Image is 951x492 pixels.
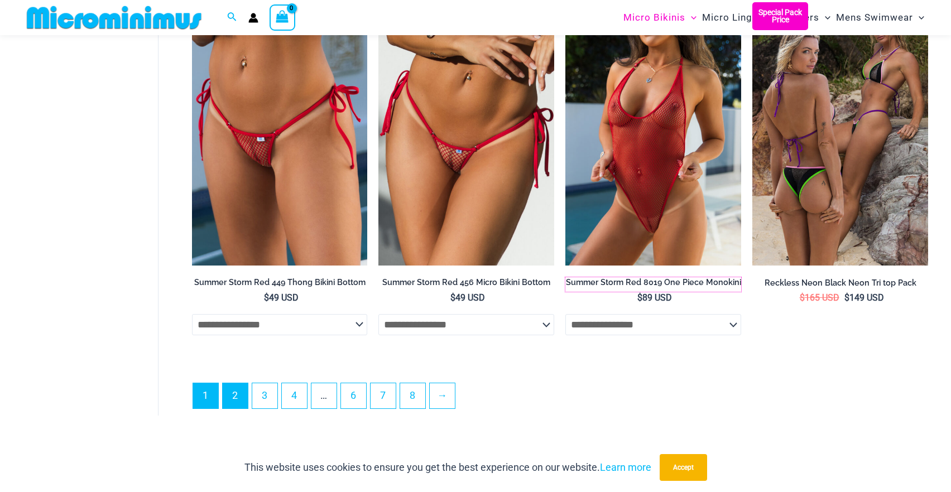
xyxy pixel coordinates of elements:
a: Summer Storm Red 456 Micro 02Summer Storm Red 456 Micro 03Summer Storm Red 456 Micro 03 [378,2,554,266]
span: Menu Toggle [819,3,830,32]
h2: Reckless Neon Black Neon Tri top Pack [752,278,928,288]
a: OutersMenu ToggleMenu Toggle [785,3,833,32]
a: Page 3 [252,383,277,408]
span: Micro Lingerie [702,3,770,32]
a: Summer Storm Red 456 Micro Bikini Bottom [378,277,554,292]
bdi: 89 USD [637,292,672,303]
h2: Summer Storm Red 456 Micro Bikini Bottom [378,277,554,288]
a: Account icon link [248,13,258,23]
a: Learn more [600,461,651,473]
a: Page 6 [341,383,366,408]
bdi: 149 USD [844,292,884,303]
a: View Shopping Cart, empty [270,4,295,30]
a: Summer Storm Red 449 Thong Bikini Bottom [192,277,368,292]
a: Summer Storm Red 449 Thong 01Summer Storm Red 449 Thong 03Summer Storm Red 449 Thong 03 [192,2,368,266]
span: Micro Bikinis [623,3,685,32]
a: Micro BikinisMenu ToggleMenu Toggle [621,3,699,32]
img: MM SHOP LOGO FLAT [22,5,206,30]
bdi: 49 USD [264,292,299,303]
a: Page 7 [371,383,396,408]
a: Page 2 [223,383,248,408]
a: Page 4 [282,383,307,408]
span: Page 1 [193,383,218,408]
h2: Summer Storm Red 8019 One Piece Monokini [565,277,741,288]
h2: Summer Storm Red 449 Thong Bikini Bottom [192,277,368,288]
a: Summer Storm Red 8019 One Piece 04Summer Storm Red 8019 One Piece 03Summer Storm Red 8019 One Pie... [565,2,741,266]
bdi: 165 USD [800,292,839,303]
img: Summer Storm Red 8019 One Piece 04 [565,2,741,266]
a: Page 8 [400,383,425,408]
span: … [311,383,337,408]
b: Special Pack Price [752,9,808,23]
span: $ [264,292,269,303]
a: Micro LingerieMenu ToggleMenu Toggle [699,3,784,32]
span: $ [844,292,849,303]
nav: Site Navigation [619,2,929,33]
a: Tri Top Pack Bottoms BBottoms B [752,2,928,266]
span: $ [800,292,805,303]
a: → [430,383,455,408]
img: Summer Storm Red 456 Micro 02 [378,2,554,266]
a: Mens SwimwearMenu ToggleMenu Toggle [833,3,927,32]
img: Summer Storm Red 449 Thong 01 [192,2,368,266]
a: Search icon link [227,11,237,25]
a: Summer Storm Red 8019 One Piece Monokini [565,277,741,292]
p: This website uses cookies to ensure you get the best experience on our website. [244,459,651,476]
span: Menu Toggle [913,3,924,32]
span: Mens Swimwear [836,3,913,32]
button: Accept [660,454,707,481]
a: Reckless Neon Black Neon Tri top Pack [752,278,928,292]
bdi: 49 USD [450,292,485,303]
nav: Product Pagination [192,383,928,415]
span: $ [450,292,455,303]
span: $ [637,292,642,303]
img: Tri Top Pack [752,2,928,266]
span: Menu Toggle [685,3,697,32]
